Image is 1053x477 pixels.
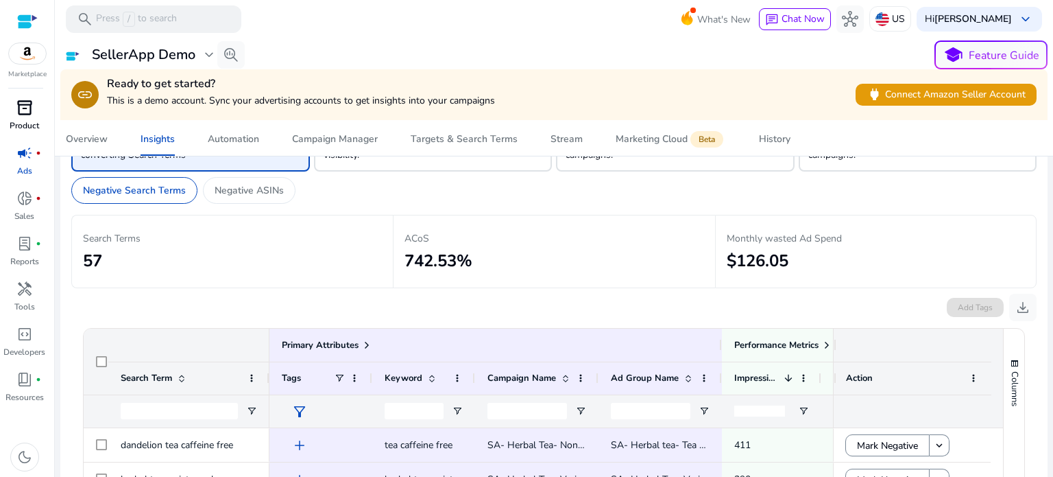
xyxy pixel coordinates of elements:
span: Columns [1008,371,1021,406]
p: Sales [14,210,34,222]
p: ACoS [404,231,703,246]
span: campaign [16,145,33,161]
input: Campaign Name Filter Input [487,403,567,419]
b: [PERSON_NAME] [934,12,1012,25]
p: Negative ASINs [215,183,284,198]
p: Search Terms [83,231,382,246]
p: Reports [10,255,39,268]
button: search_insights [217,41,245,69]
span: tea caffeine free [385,439,452,452]
p: Tools [14,301,35,313]
span: school [943,45,963,65]
span: lab_profile [16,235,33,252]
p: Monthly wasted Ad Spend [727,231,1025,246]
div: Campaign Manager [292,135,378,144]
p: Press to search [96,12,177,27]
span: donut_small [16,190,33,207]
span: Ad Group Name [611,372,679,384]
span: handyman [16,281,33,297]
span: Primary Attributes [282,339,359,351]
span: search [77,11,93,27]
button: Open Filter Menu [452,406,463,417]
div: Automation [208,135,259,144]
button: chatChat Now [759,8,831,30]
button: Open Filter Menu [798,406,809,417]
span: Performance Metrics [734,339,819,351]
h2: 57 [83,251,382,271]
p: Developers [3,346,45,358]
input: Search Term Filter Input [121,403,238,419]
div: History [759,135,790,144]
div: Insights [141,135,175,144]
input: Ad Group Name Filter Input [611,403,690,419]
mat-icon: keyboard_arrow_down [933,439,945,452]
span: download [1015,299,1031,316]
button: hub [836,5,864,33]
span: SA- Herbal Tea- Non Branded [487,439,616,452]
span: Campaign Name [487,372,556,384]
span: Keyword [385,372,422,384]
p: Product [10,119,39,132]
span: What's New [697,8,751,32]
span: Tags [282,372,301,384]
p: This is a demo account. Sync your advertising accounts to get insights into your campaigns [107,93,495,108]
div: Targets & Search Terms [411,135,518,144]
span: Action [846,372,873,384]
button: Mark Negative [845,434,930,456]
span: fiber_manual_record [36,377,41,382]
span: dark_mode [16,449,33,465]
span: add [291,437,308,454]
button: Open Filter Menu [575,406,586,417]
span: Mark Negative [857,432,918,460]
span: Connect Amazon Seller Account [867,86,1026,102]
img: amazon.svg [9,43,46,64]
p: US [892,7,905,31]
button: powerConnect Amazon Seller Account [856,84,1037,106]
div: Stream [550,135,583,144]
span: search_insights [223,47,239,63]
button: Open Filter Menu [699,406,710,417]
p: Resources [5,391,44,404]
div: Marketing Cloud [616,134,726,145]
p: Feature Guide [969,47,1039,64]
h2: $126.05 [727,251,1025,271]
button: schoolFeature Guide [934,40,1048,69]
span: inventory_2 [16,100,33,116]
span: dandelion tea caffeine free [121,439,233,452]
span: filter_alt [291,404,308,420]
span: fiber_manual_record [36,150,41,156]
span: Chat Now [782,12,825,25]
p: 411 [734,431,809,459]
h4: Ready to get started? [107,78,495,91]
span: Search Term [121,372,172,384]
span: / [123,12,135,27]
img: us.svg [875,12,889,26]
span: keyboard_arrow_down [1017,11,1034,27]
p: Negative Search Terms [83,183,186,198]
span: link [77,86,93,103]
span: chat [765,13,779,27]
span: book_4 [16,371,33,388]
span: Beta [690,131,723,148]
span: hub [842,11,858,27]
span: fiber_manual_record [36,196,41,201]
h3: SellerApp Demo [92,47,195,63]
button: Open Filter Menu [246,406,257,417]
span: Impressions [734,372,779,384]
span: fiber_manual_record [36,241,41,246]
button: download [1009,294,1037,321]
div: Overview [66,135,108,144]
p: Marketplace [8,69,47,80]
span: expand_more [201,47,217,63]
p: Ads [17,165,32,177]
span: power [867,86,882,102]
span: code_blocks [16,326,33,342]
span: SA- Herbal tea- Tea Caffeine Free [611,439,755,452]
p: Hi [925,14,1012,24]
h2: 742.53% [404,251,703,271]
input: Keyword Filter Input [385,403,444,419]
